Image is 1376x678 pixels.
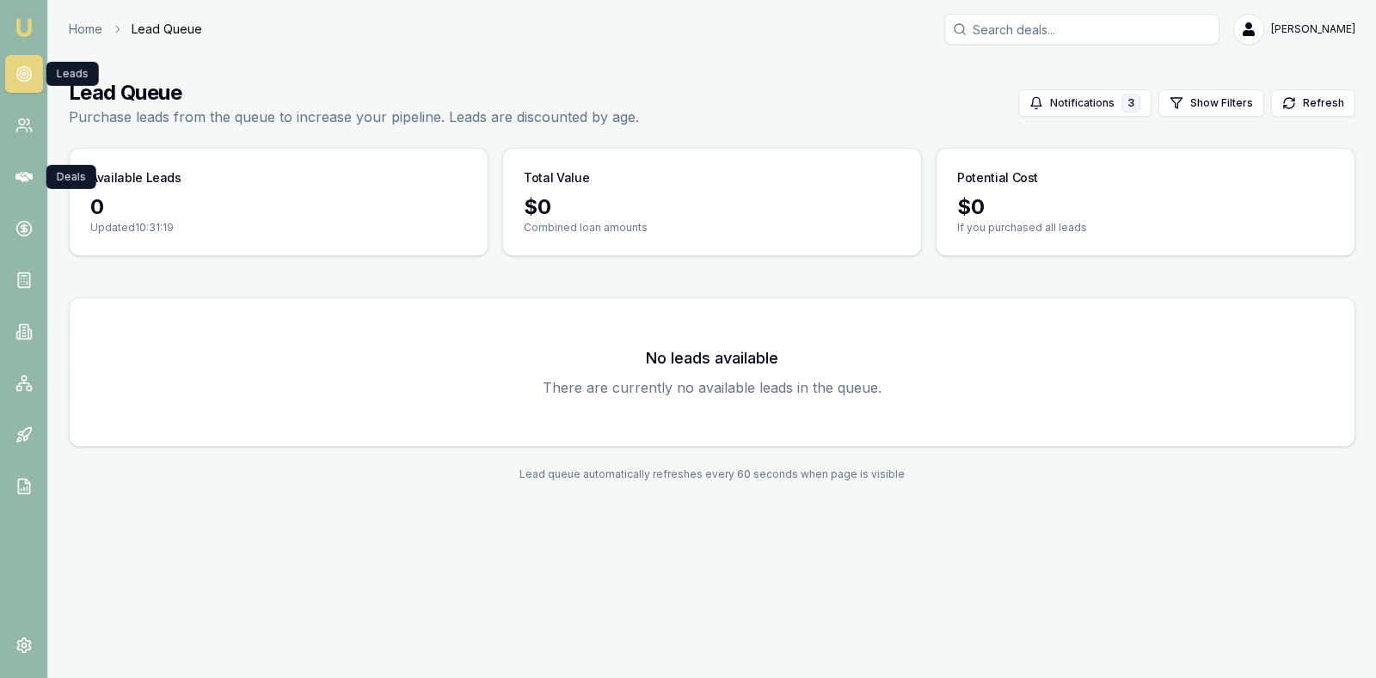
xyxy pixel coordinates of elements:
[957,193,1334,221] div: $ 0
[69,107,639,127] p: Purchase leads from the queue to increase your pipeline. Leads are discounted by age.
[46,62,99,86] div: Leads
[69,79,639,107] h1: Lead Queue
[90,346,1334,370] h3: No leads available
[90,169,181,186] h3: Available Leads
[1271,89,1355,117] button: Refresh
[69,21,202,38] nav: breadcrumb
[524,193,900,221] div: $ 0
[14,17,34,38] img: emu-icon-u.png
[132,21,202,38] span: Lead Queue
[69,21,102,38] a: Home
[1158,89,1264,117] button: Show Filters
[90,377,1334,398] p: There are currently no available leads in the queue.
[524,221,900,235] p: Combined loan amounts
[944,14,1219,45] input: Search deals
[90,221,467,235] p: Updated 10:31:19
[524,169,589,186] h3: Total Value
[1271,22,1355,36] span: [PERSON_NAME]
[957,169,1038,186] h3: Potential Cost
[1018,89,1152,117] button: Notifications3
[69,467,1355,481] div: Lead queue automatically refreshes every 60 seconds when page is visible
[957,221,1334,235] p: If you purchased all leads
[90,193,467,221] div: 0
[46,165,96,189] div: Deals
[1121,94,1140,113] div: 3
